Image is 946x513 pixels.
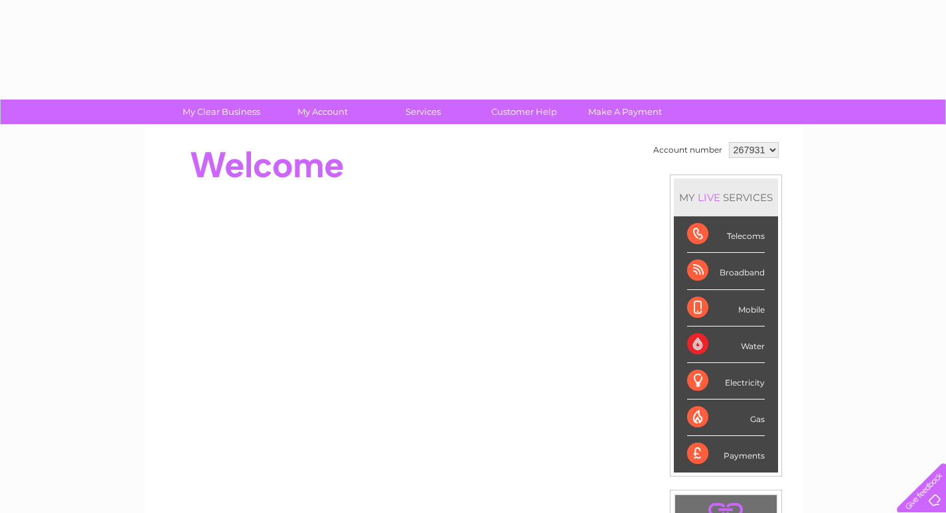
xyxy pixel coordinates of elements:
[268,100,377,124] a: My Account
[687,327,765,363] div: Water
[695,191,723,204] div: LIVE
[674,179,778,216] div: MY SERVICES
[687,216,765,253] div: Telecoms
[687,253,765,289] div: Broadband
[368,100,478,124] a: Services
[687,363,765,400] div: Electricity
[687,400,765,436] div: Gas
[570,100,680,124] a: Make A Payment
[687,436,765,472] div: Payments
[650,139,726,161] td: Account number
[167,100,276,124] a: My Clear Business
[469,100,579,124] a: Customer Help
[687,290,765,327] div: Mobile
